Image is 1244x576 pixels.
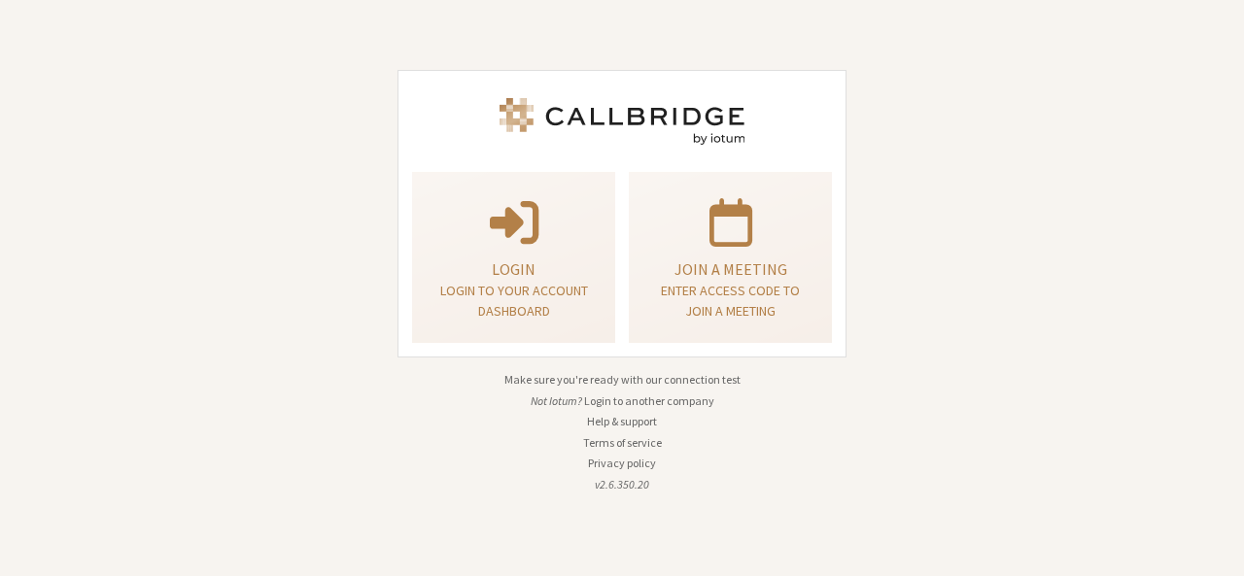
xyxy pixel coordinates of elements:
li: Not Iotum? [397,392,847,410]
a: Terms of service [583,435,662,450]
li: v2.6.350.20 [397,476,847,493]
a: Help & support [587,414,657,428]
img: Iotum [496,98,748,145]
p: Join a meeting [653,257,808,281]
a: Join a meetingEnter access code to join a meeting [629,172,832,344]
p: Login [436,257,591,281]
p: Enter access code to join a meeting [653,281,808,322]
button: Login to another company [584,392,714,410]
p: Login to your account dashboard [436,281,591,322]
a: Privacy policy [588,456,656,470]
button: LoginLogin to your account dashboard [412,172,615,344]
a: Make sure you're ready with our connection test [504,372,741,387]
